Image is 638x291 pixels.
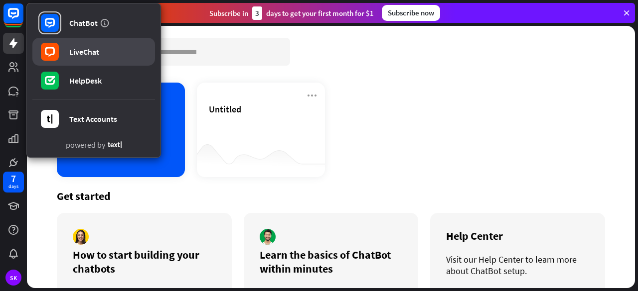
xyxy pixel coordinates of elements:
[209,6,374,20] div: Subscribe in days to get your first month for $1
[260,229,276,245] img: author
[57,189,605,203] div: Get started
[11,174,16,183] div: 7
[382,5,440,21] div: Subscribe now
[260,248,403,276] div: Learn the basics of ChatBot within minutes
[252,6,262,20] div: 3
[446,254,589,277] div: Visit our Help Center to learn more about ChatBot setup.
[209,103,241,115] span: Untitled
[8,4,38,34] button: Open LiveChat chat widget
[446,229,589,243] div: Help Center
[8,183,18,190] div: days
[5,270,21,286] div: SK
[73,229,89,245] img: author
[3,172,24,193] a: 7 days
[73,248,216,276] div: How to start building your chatbots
